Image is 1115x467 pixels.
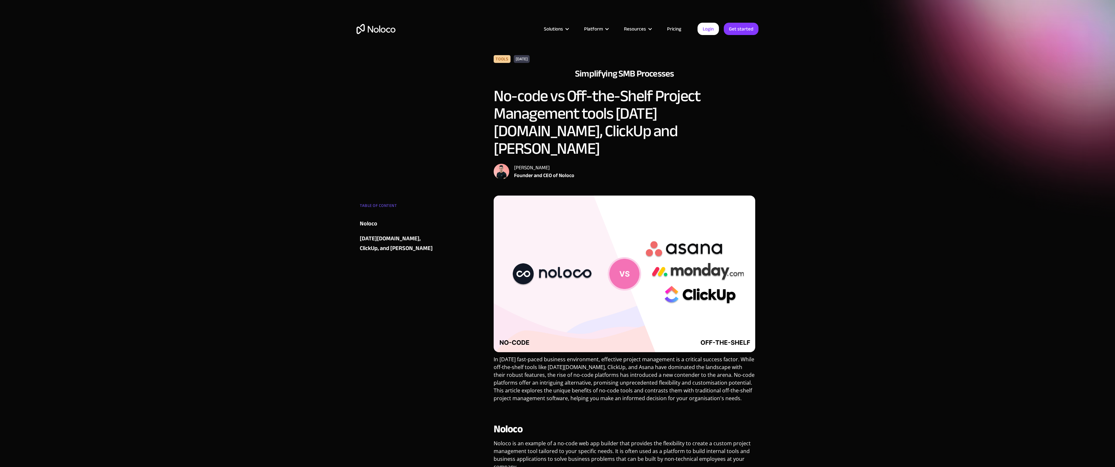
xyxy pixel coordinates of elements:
[724,23,758,35] a: Get started
[360,201,438,214] div: TABLE OF CONTENT
[624,25,646,33] div: Resources
[357,24,395,34] a: home
[575,68,674,87] a: Simplifying SMB Processes
[536,25,576,33] div: Solutions
[616,25,659,33] div: Resources
[659,25,689,33] a: Pricing
[514,172,574,179] div: Founder and CEO of Noloco
[575,68,674,79] h2: Simplifying SMB Processes
[494,87,755,157] h1: No-code vs Off-the-Shelf Project Management tools [DATE][DOMAIN_NAME], ClickUp and [PERSON_NAME]
[360,234,438,253] a: [DATE][DOMAIN_NAME], ClickUp, and [PERSON_NAME]
[360,219,438,229] a: Noloco
[576,25,616,33] div: Platform
[584,25,603,33] div: Platform
[544,25,563,33] div: Solutions
[514,164,574,172] div: [PERSON_NAME]
[494,355,755,407] p: In [DATE] fast-paced business environment, effective project management is a critical success fac...
[698,23,719,35] a: Login
[494,419,522,439] strong: Noloco
[360,219,377,229] div: Noloco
